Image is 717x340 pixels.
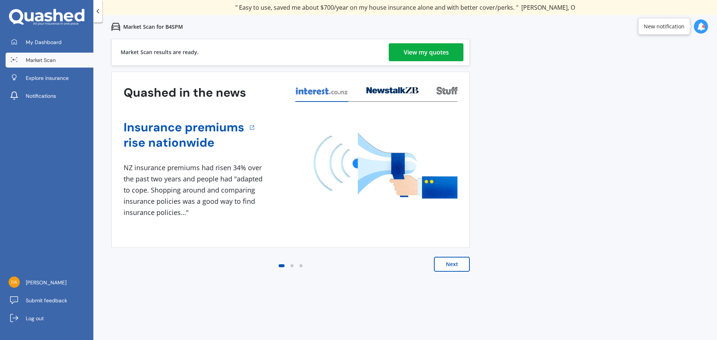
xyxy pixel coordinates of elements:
[123,23,183,31] p: Market Scan for B4SPM
[26,74,69,82] span: Explore insurance
[26,315,44,322] span: Log out
[644,23,685,30] div: New notification
[6,275,93,290] a: [PERSON_NAME]
[6,53,93,68] a: Market Scan
[6,71,93,85] a: Explore insurance
[314,132,457,199] img: media image
[9,277,20,288] img: a89ce57f6538edb3200953c0810dad9d
[26,38,62,46] span: My Dashboard
[6,88,93,103] a: Notifications
[6,293,93,308] a: Submit feedback
[6,311,93,326] a: Log out
[124,135,244,150] a: rise nationwide
[26,92,56,100] span: Notifications
[434,257,470,272] button: Next
[124,162,266,218] div: NZ insurance premiums had risen 34% over the past two years and people had "adapted to cope. Shop...
[6,35,93,50] a: My Dashboard
[121,39,199,65] div: Market Scan results are ready.
[404,43,449,61] div: View my quotes
[26,279,66,286] span: [PERSON_NAME]
[389,43,463,61] a: View my quotes
[26,56,56,64] span: Market Scan
[111,22,120,31] img: car.f15378c7a67c060ca3f3.svg
[124,85,246,100] h3: Quashed in the news
[124,120,244,135] a: Insurance premiums
[26,297,67,304] span: Submit feedback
